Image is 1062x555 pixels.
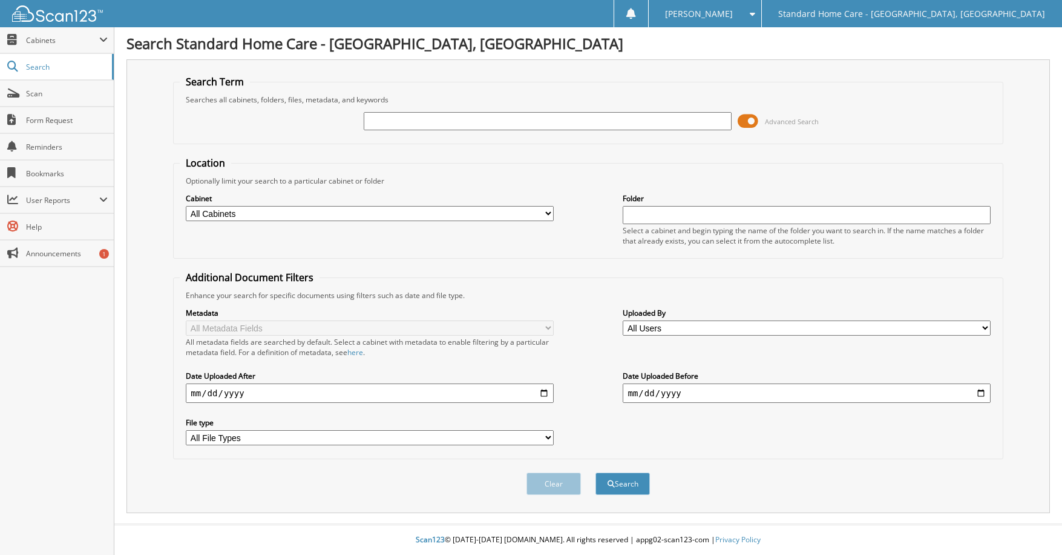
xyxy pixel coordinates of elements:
span: Bookmarks [26,168,108,179]
span: Reminders [26,142,108,152]
span: Form Request [26,115,108,125]
label: Metadata [186,308,553,318]
div: 1 [99,249,109,259]
a: here [347,347,363,357]
h1: Search Standard Home Care - [GEOGRAPHIC_DATA], [GEOGRAPHIC_DATA] [126,33,1050,53]
span: [PERSON_NAME] [665,10,733,18]
span: Search [26,62,106,72]
a: Privacy Policy [715,534,761,545]
legend: Location [180,156,231,170]
label: Date Uploaded After [186,371,553,381]
span: Advanced Search [765,117,819,126]
div: Searches all cabinets, folders, files, metadata, and keywords [180,95,996,105]
label: Uploaded By [623,308,990,318]
span: Standard Home Care - [GEOGRAPHIC_DATA], [GEOGRAPHIC_DATA] [778,10,1045,18]
span: User Reports [26,195,99,205]
span: Scan [26,88,108,99]
span: Cabinets [26,35,99,45]
div: All metadata fields are searched by default. Select a cabinet with metadata to enable filtering b... [186,337,553,357]
span: Help [26,222,108,232]
div: Select a cabinet and begin typing the name of the folder you want to search in. If the name match... [623,225,990,246]
div: Enhance your search for specific documents using filters such as date and file type. [180,290,996,301]
button: Search [595,473,650,495]
input: start [186,384,553,403]
legend: Additional Document Filters [180,271,320,284]
label: File type [186,417,553,428]
img: scan123-logo-white.svg [12,5,103,22]
input: end [623,384,990,403]
label: Folder [623,193,990,204]
div: Optionally limit your search to a particular cabinet or folder [180,176,996,186]
legend: Search Term [180,75,250,88]
button: Clear [526,473,581,495]
label: Cabinet [186,193,553,204]
div: © [DATE]-[DATE] [DOMAIN_NAME]. All rights reserved | appg02-scan123-com | [114,525,1062,555]
label: Date Uploaded Before [623,371,990,381]
span: Scan123 [416,534,445,545]
span: Announcements [26,248,108,259]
